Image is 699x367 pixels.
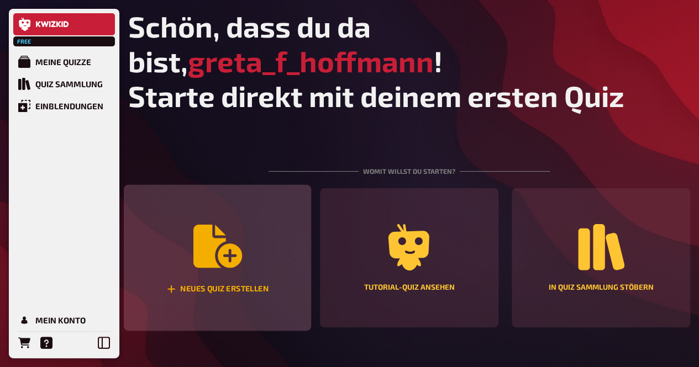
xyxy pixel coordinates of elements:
[166,284,269,294] div: Neues Quiz erstellen
[13,332,35,354] a: Bestellungen
[35,332,57,354] a: Hilfe
[13,73,115,95] a: Quiz Sammlung
[35,315,86,325] div: Mein Konto
[128,9,690,113] h1: Schön, dass du da bist, ! Starte direkt mit deinem ersten Quiz
[13,309,115,331] a: Mein Konto
[14,38,34,45] span: Free
[124,185,311,331] button: Neues Quiz erstellen
[320,188,498,327] a: Tutorial-Quiz ansehen
[188,44,434,78] span: greta_f_hoffmann
[512,188,690,327] a: In Quiz Sammlung stöbern
[35,57,91,67] div: Meine Quizze
[13,51,115,73] a: Meine Quizze
[13,95,115,117] a: Einblendungen
[35,101,103,111] div: Einblendungen
[35,79,103,89] div: Quiz Sammlung
[269,140,550,188] div: Womit willst du starten?
[364,284,455,291] div: Tutorial-Quiz ansehen
[549,284,654,291] div: In Quiz Sammlung stöbern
